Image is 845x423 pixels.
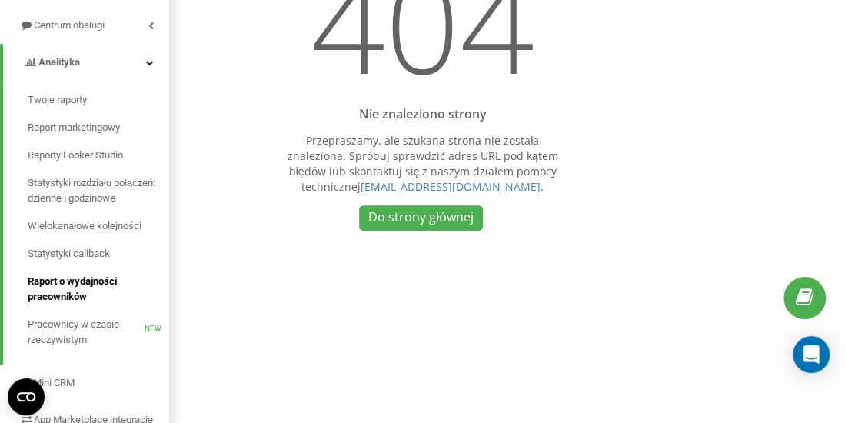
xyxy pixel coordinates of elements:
[28,92,87,108] span: Twoje raporty
[34,19,105,31] span: Centrum obsługi
[28,175,161,206] span: Statystyki rozdziału połączeń: dzienne i godzinowe
[359,205,484,231] a: Do strony głównej
[8,378,45,415] button: Open CMP widget
[28,218,141,234] span: Wielokanałowe kolejności
[28,246,110,261] span: Statystyki callback
[361,179,541,194] a: [EMAIL_ADDRESS][DOMAIN_NAME]
[280,107,566,122] div: Nie znaleziono strony
[28,274,161,305] span: Raport o wydajności pracowników
[28,142,169,169] a: Raporty Looker Studio
[28,114,169,142] a: Raport marketingowy
[28,268,169,311] a: Raport o wydajności pracowników
[28,317,145,348] span: Pracownicy w czasie rzeczywistym
[3,44,169,81] a: Analityka
[28,148,123,163] span: Raporty Looker Studio
[793,336,830,373] div: Open Intercom Messenger
[28,120,120,135] span: Raport marketingowy
[28,311,169,354] a: Pracownicy w czasie rzeczywistymNEW
[38,56,80,68] span: Analityka
[280,133,566,195] p: Przepraszamy, ale szukana strona nie została znaleziona. Spróbuj sprawdzić adres URL pod kątem bł...
[28,169,169,212] a: Statystyki rozdziału połączeń: dzienne i godzinowe
[33,377,75,388] span: Mini CRM
[28,240,169,268] a: Statystyki callback
[28,212,169,240] a: Wielokanałowe kolejności
[28,86,169,114] a: Twoje raporty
